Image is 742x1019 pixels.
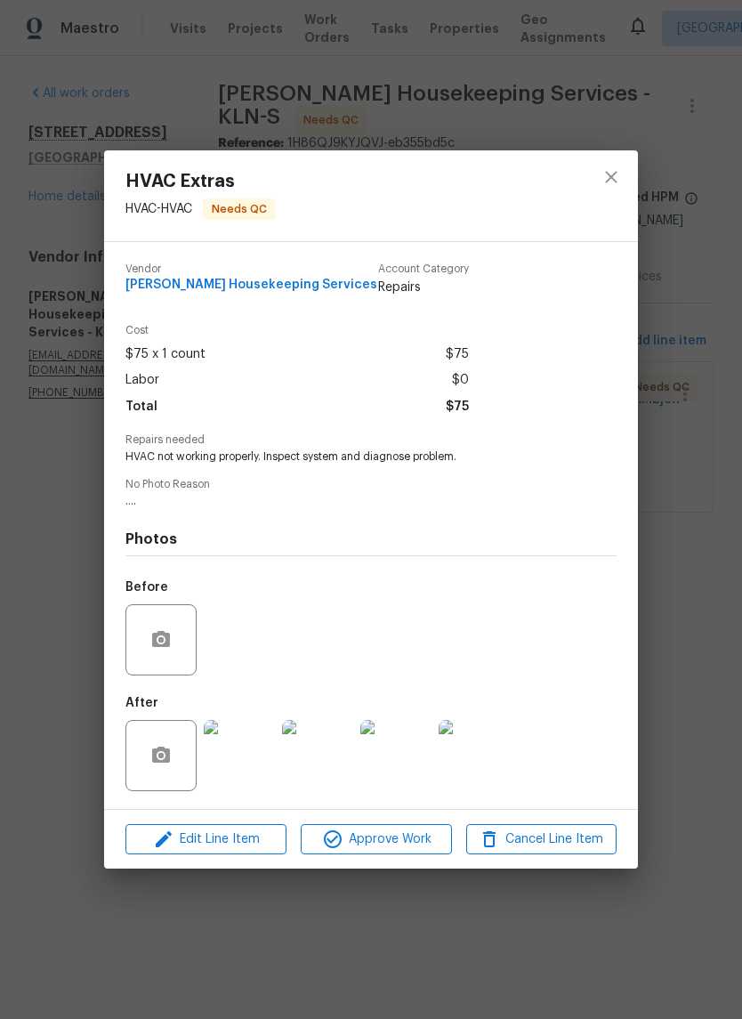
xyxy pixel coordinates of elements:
span: $0 [452,368,469,393]
span: No Photo Reason [125,479,617,490]
span: HVAC not working properly. Inspect system and diagnose problem. [125,449,568,465]
span: Cost [125,325,469,336]
span: Approve Work [306,829,446,851]
span: Account Category [378,263,469,275]
span: $75 [446,394,469,420]
span: .... [125,494,568,509]
span: Repairs needed [125,434,617,446]
h5: Before [125,581,168,594]
button: Approve Work [301,824,451,855]
span: [PERSON_NAME] Housekeeping Services [125,279,377,292]
span: $75 [446,342,469,368]
span: $75 x 1 count [125,342,206,368]
span: Repairs [378,279,469,296]
span: HVAC - HVAC [125,203,192,215]
span: Vendor [125,263,377,275]
button: close [590,156,633,198]
button: Cancel Line Item [466,824,617,855]
span: HVAC Extras [125,172,276,191]
h5: After [125,697,158,709]
span: Labor [125,368,159,393]
span: Cancel Line Item [472,829,611,851]
span: Needs QC [205,200,274,218]
button: Edit Line Item [125,824,286,855]
span: Edit Line Item [131,829,281,851]
span: Total [125,394,157,420]
h4: Photos [125,530,617,548]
